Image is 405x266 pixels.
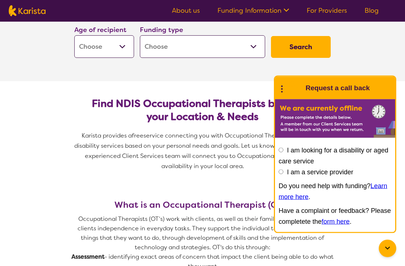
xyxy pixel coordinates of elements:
[287,168,353,176] label: I am a service provider
[74,132,332,170] span: service connecting you with Occupational Therapists and other disability services based on your p...
[287,81,301,95] img: Karista
[279,147,388,165] label: I am looking for a disability or aged care service
[217,6,289,15] a: Funding Information
[307,6,347,15] a: For Providers
[279,205,392,227] p: Have a complaint or feedback? Please completete the .
[71,215,334,253] p: Occupational Therapists (OT’s) work with clients, as well as their families, to improve the clien...
[322,218,350,225] a: form here
[365,6,379,15] a: Blog
[132,132,143,140] span: free
[71,253,105,261] strong: Assessment
[275,99,395,138] img: Karista offline chat form to request call back
[82,132,132,140] span: Karista provides a
[306,83,370,94] h1: Request a call back
[140,26,183,35] label: Funding type
[271,36,331,58] button: Search
[9,5,46,16] img: Karista logo
[71,200,334,210] h3: What is an Occupational Therapist (OT)?
[74,26,126,35] label: Age of recipient
[172,6,200,15] a: About us
[279,180,392,202] p: Do you need help with funding? .
[80,98,325,124] h2: Find NDIS Occupational Therapists based on your Location & Needs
